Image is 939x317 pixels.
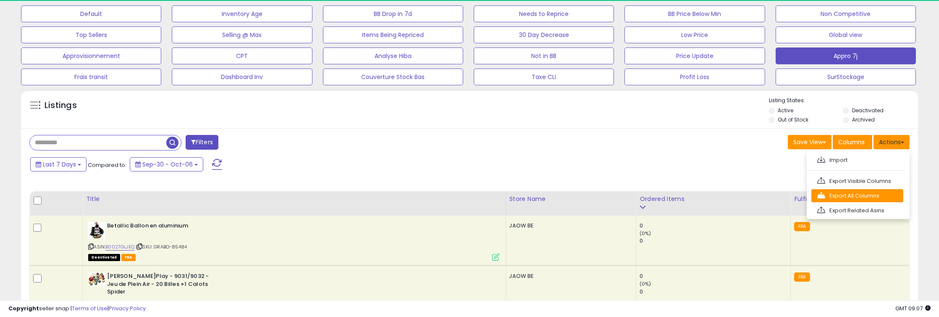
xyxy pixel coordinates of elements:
[323,69,463,85] button: Couverture Stock Bas
[509,195,632,203] div: Store Name
[640,222,790,230] div: 0
[142,160,193,169] span: Sep-30 - Oct-06
[172,26,312,43] button: Selling @ Max
[833,135,872,149] button: Columns
[8,305,146,313] div: seller snap | |
[21,26,161,43] button: Top Sellers
[172,5,312,22] button: Inventory Age
[895,304,931,312] span: 2025-10-14 09:07 GMT
[88,222,499,260] div: ASIN:
[8,304,39,312] strong: Copyright
[509,222,629,230] div: JAOW BE
[109,304,146,312] a: Privacy Policy
[852,116,875,123] label: Archived
[474,26,614,43] button: 30 Day Decrease
[474,69,614,85] button: Taxe CLI
[811,204,903,217] a: Export Related Asins
[186,135,218,150] button: Filters
[88,254,120,261] span: All listings that are unavailable for purchase on Amazon for any reason other than out-of-stock
[873,135,910,149] button: Actions
[88,272,105,286] img: 51UPoEnG9UL._SL40_.jpg
[107,222,209,232] b: Betallic Ballon en aluminium
[778,116,808,123] label: Out of Stock
[474,5,614,22] button: Needs to Reprice
[794,195,906,203] div: Fulfillment
[776,26,916,43] button: Global view
[778,107,793,114] label: Active
[640,230,651,237] small: (0%)
[852,107,884,114] label: Deactivated
[776,48,916,64] button: Appro 7j
[88,222,105,239] img: 51E582H6SFL._SL40_.jpg
[21,48,161,64] button: Approvisionnement
[130,157,203,172] button: Sep-30 - Oct-06
[640,272,790,280] div: 0
[624,26,765,43] button: Low Price
[45,100,77,111] h5: Listings
[640,280,651,287] small: (0%)
[640,195,787,203] div: Ordered Items
[43,160,76,169] span: Last 7 Days
[72,304,108,312] a: Terms of Use
[21,5,161,22] button: Default
[776,69,916,85] button: SurStockage
[811,189,903,202] a: Export All Columns
[30,157,87,172] button: Last 7 Days
[172,69,312,85] button: Dashboard Inv
[794,272,810,282] small: FBA
[640,288,790,296] div: 0
[788,135,831,149] button: Save View
[838,138,865,146] span: Columns
[21,69,161,85] button: Frais transit
[323,26,463,43] button: Items Being Repriced
[323,5,463,22] button: BB Drop in 7d
[624,69,765,85] button: Profit Loss
[105,243,134,251] a: B0027GLJEQ
[474,48,614,64] button: Not in BB
[811,153,903,166] a: Import
[624,48,765,64] button: Price Update
[640,237,790,245] div: 0
[323,48,463,64] button: Analyse Hiba
[86,195,502,203] div: Title
[811,174,903,188] a: Export Visible Columns
[776,5,916,22] button: Non Competitive
[769,97,918,105] p: Listing States:
[121,254,136,261] span: FBA
[172,48,312,64] button: CPT
[624,5,765,22] button: BB Price Below Min
[88,161,126,169] span: Compared to:
[509,272,629,280] div: JAOW BE
[794,222,810,231] small: FBA
[136,243,187,250] span: | SKU: GRABO-85484
[107,272,209,298] b: [PERSON_NAME]Play - 9031/9032 - Jeu de Plein Air - 20 Billes +1 Calots Spider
